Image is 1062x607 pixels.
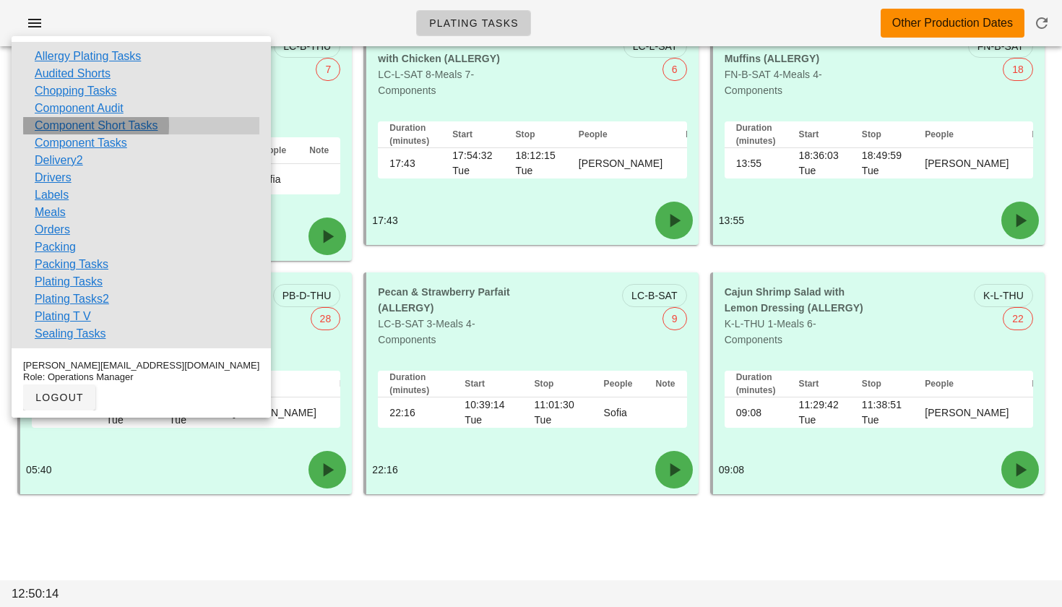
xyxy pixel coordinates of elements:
[35,48,141,65] a: Allergy Plating Tasks
[35,308,91,325] a: Plating T V
[787,148,850,178] td: 18:36:03 Tue
[1012,59,1024,80] span: 18
[23,384,95,410] button: logout
[983,285,1024,306] span: K-L-THU
[567,148,674,178] td: [PERSON_NAME]
[23,371,259,383] div: Role: Operations Manager
[35,204,66,221] a: Meals
[644,371,687,397] th: Note
[428,17,519,29] span: Plating Tasks
[787,397,850,428] td: 11:29:42 Tue
[725,397,787,428] td: 09:08
[453,371,522,397] th: Start
[787,371,850,397] th: Start
[592,371,644,397] th: People
[35,134,127,152] a: Component Tasks
[20,445,352,494] div: 05:40
[672,59,678,80] span: 6
[913,397,1020,428] td: [PERSON_NAME]
[35,273,103,290] a: Plating Tasks
[369,275,532,356] div: LC-B-SAT 3-Meals 4-Components
[716,26,879,107] div: FN-B-SAT 4-Meals 4-Components
[366,445,698,494] div: 22:16
[378,286,509,314] b: Pecan & Strawberry Parfait (ALLERGY)
[35,186,69,204] a: Labels
[328,371,371,397] th: Note
[850,121,913,148] th: Stop
[35,65,111,82] a: Audited Shorts
[366,196,698,245] div: 17:43
[35,169,72,186] a: Drivers
[35,392,84,403] span: logout
[23,360,259,371] div: [PERSON_NAME][EMAIL_ADDRESS][DOMAIN_NAME]
[220,397,327,428] td: [PERSON_NAME]
[298,137,340,164] th: Note
[725,286,863,314] b: Cajun Shrimp Salad with Lemon Dressing (ALLERGY)
[592,397,644,428] td: Sofia
[913,121,1020,148] th: People
[35,290,109,308] a: Plating Tasks2
[850,397,913,428] td: 11:38:51 Tue
[35,117,157,134] a: Component Short Tasks
[35,100,124,117] a: Component Audit
[522,397,592,428] td: 11:01:30 Tue
[631,285,678,306] span: LC-B-SAT
[913,371,1020,397] th: People
[504,121,567,148] th: Stop
[725,148,787,178] td: 13:55
[850,148,913,178] td: 18:49:59 Tue
[246,164,298,194] td: Sofia
[1012,308,1024,330] span: 22
[716,275,879,356] div: K-L-THU 1-Meals 6-Components
[35,256,108,273] a: Packing Tasks
[913,148,1020,178] td: [PERSON_NAME]
[713,445,1045,494] div: 09:08
[35,82,117,100] a: Chopping Tasks
[246,137,298,164] th: People
[504,148,567,178] td: 18:12:15 Tue
[522,371,592,397] th: Stop
[35,221,70,238] a: Orders
[283,35,331,57] span: LC-B-THU
[378,148,441,178] td: 17:43
[725,371,787,397] th: Duration (minutes)
[378,397,453,428] td: 22:16
[35,325,105,343] a: Sealing Tasks
[672,308,678,330] span: 9
[787,121,850,148] th: Start
[369,26,532,107] div: LC-L-SAT 8-Meals 7-Components
[713,196,1045,245] div: 13:55
[378,121,441,148] th: Duration (minutes)
[850,371,913,397] th: Stop
[320,308,332,330] span: 28
[892,14,1013,32] div: Other Production Dates
[220,371,327,397] th: People
[35,152,83,169] a: Delivery2
[378,371,453,397] th: Duration (minutes)
[725,121,787,148] th: Duration (minutes)
[35,238,76,256] a: Packing
[633,35,678,57] span: LC-L-SAT
[453,397,522,428] td: 10:39:14 Tue
[567,121,674,148] th: People
[416,10,531,36] a: Plating Tasks
[282,285,332,306] span: PB-D-THU
[674,121,717,148] th: Note
[9,582,96,606] div: 12:50:14
[441,148,504,178] td: 17:54:32 Tue
[325,59,331,80] span: 7
[441,121,504,148] th: Start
